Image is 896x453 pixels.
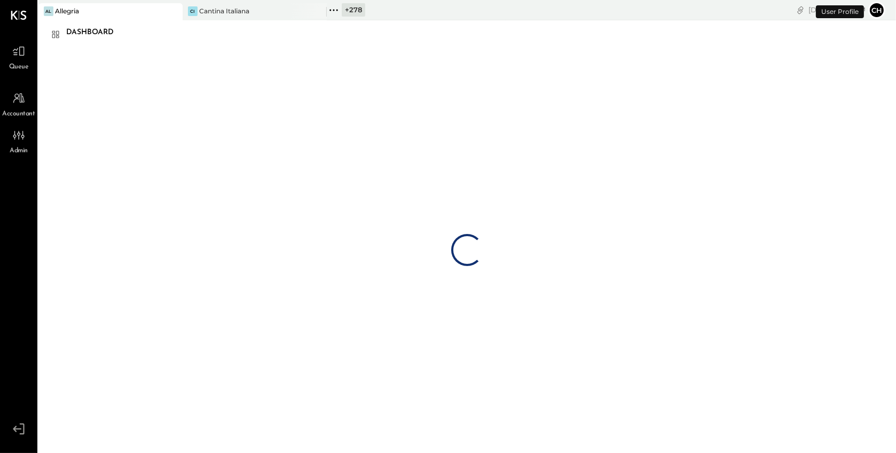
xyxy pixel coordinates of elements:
a: Accountant [1,88,37,119]
div: Al [44,6,53,16]
span: Accountant [3,110,35,119]
a: Queue [1,41,37,72]
div: Dashboard [66,24,124,41]
div: Allegria [55,6,79,15]
div: Cantina Italiana [199,6,249,15]
span: Queue [9,63,29,72]
div: + 278 [342,3,365,17]
a: Admin [1,125,37,156]
div: CI [188,6,198,16]
button: Ch [868,2,885,19]
div: copy link [795,4,806,15]
span: Admin [10,146,28,156]
div: [DATE] [808,5,866,15]
div: User Profile [816,5,864,18]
